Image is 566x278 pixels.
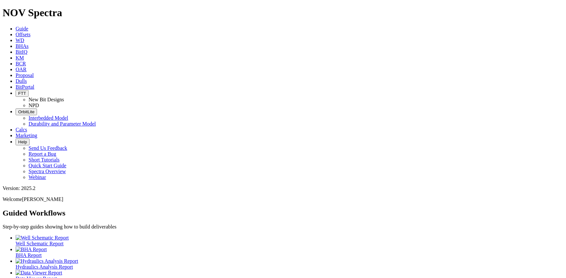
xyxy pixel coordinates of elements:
img: Data Viewer Report [16,270,62,276]
a: BitIQ [16,49,27,55]
button: Help [16,139,30,145]
a: OAR [16,67,27,72]
span: [PERSON_NAME] [22,196,63,202]
a: BHA Report BHA Report [16,247,563,258]
a: Spectra Overview [29,169,66,174]
a: Hydraulics Analysis Report Hydraulics Analysis Report [16,258,563,270]
a: Webinar [29,174,46,180]
span: Help [18,139,27,144]
p: Step-by-step guides showing how to build deliverables [3,224,563,230]
a: WD [16,38,24,43]
a: Dulls [16,78,27,84]
span: Hydraulics Analysis Report [16,264,73,270]
h1: NOV Spectra [3,7,563,19]
a: New Bit Designs [29,97,64,102]
a: Quick Start Guide [29,163,66,168]
a: Guide [16,26,28,31]
a: BCR [16,61,26,66]
a: Offsets [16,32,30,37]
span: Well Schematic Report [16,241,64,246]
a: Short Tutorials [29,157,60,162]
a: Send Us Feedback [29,145,67,151]
img: BHA Report [16,247,47,252]
a: Durability and Parameter Model [29,121,96,127]
a: KM [16,55,24,61]
img: Well Schematic Report [16,235,69,241]
button: OrbitLite [16,108,37,115]
a: NPD [29,103,39,108]
span: FTT [18,91,26,96]
span: OrbitLite [18,109,34,114]
a: BHAs [16,43,29,49]
a: BitPortal [16,84,34,90]
h2: Guided Workflows [3,209,563,217]
a: Well Schematic Report Well Schematic Report [16,235,563,246]
a: Marketing [16,133,37,138]
img: Hydraulics Analysis Report [16,258,78,264]
span: BHA Report [16,252,42,258]
button: FTT [16,90,29,97]
a: Report a Bug [29,151,56,157]
a: Calcs [16,127,27,132]
a: Proposal [16,72,34,78]
a: Interbedded Model [29,115,68,121]
div: Version: 2025.2 [3,185,563,191]
p: Welcome [3,196,563,202]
